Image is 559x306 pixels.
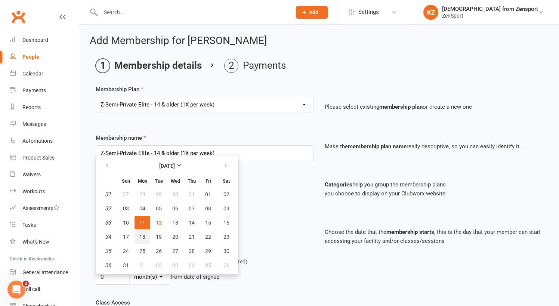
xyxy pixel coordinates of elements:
[217,230,236,244] button: 23
[118,259,134,272] button: 31
[200,259,216,272] button: 05
[105,262,111,269] em: 36
[172,205,178,211] span: 06
[172,220,178,226] span: 13
[159,163,175,169] strong: [DATE]
[10,149,79,166] a: Product Sales
[22,121,46,127] div: Messages
[10,116,79,133] a: Messages
[22,222,36,228] div: Tasks
[167,202,183,215] button: 06
[172,234,178,240] span: 20
[184,230,200,244] button: 21
[155,178,163,184] small: Tuesday
[325,142,543,151] p: Make the really descriptive, so you can easily identify it.
[172,191,178,197] span: 30
[22,87,46,93] div: Payments
[22,71,43,77] div: Calendar
[442,12,538,19] div: ZenSport
[188,178,196,184] small: Thursday
[309,9,318,15] span: Add
[118,188,134,201] button: 27
[10,234,79,250] a: What's New
[325,228,543,245] p: Choose the date that the , this is the day that your member can start accessing your facility and...
[22,37,48,43] div: Dashboard
[172,262,178,268] span: 03
[10,217,79,234] a: Tasks
[205,191,211,197] span: 01
[123,234,129,240] span: 17
[10,281,79,298] a: Roll call
[217,202,236,215] button: 09
[10,133,79,149] a: Automations
[96,133,146,142] label: Membership name
[200,188,216,201] button: 01
[151,188,167,201] button: 29
[156,248,162,254] span: 26
[171,178,180,184] small: Wednesday
[156,234,162,240] span: 19
[156,262,162,268] span: 02
[135,230,150,244] button: 18
[10,49,79,65] a: People
[151,259,167,272] button: 02
[205,262,211,268] span: 05
[325,181,352,188] strong: Categories
[223,248,229,254] span: 30
[167,230,183,244] button: 20
[138,178,147,184] small: Monday
[223,205,229,211] span: 09
[151,244,167,258] button: 26
[386,229,434,235] strong: membership starts
[217,244,236,258] button: 30
[172,248,178,254] span: 27
[151,202,167,215] button: 05
[325,180,543,198] p: help you group the membership plans you choose to display on your Clubworx website
[118,244,134,258] button: 24
[156,191,162,197] span: 29
[189,205,195,211] span: 07
[123,191,129,197] span: 27
[22,155,55,161] div: Product Sales
[10,264,79,281] a: General attendance kiosk mode
[184,244,200,258] button: 28
[22,286,40,292] div: Roll call
[139,205,145,211] span: 04
[139,262,145,268] span: 01
[135,202,150,215] button: 04
[123,248,129,254] span: 24
[223,234,229,240] span: 23
[22,54,39,60] div: People
[189,191,195,197] span: 31
[358,4,379,21] span: Settings
[139,191,145,197] span: 28
[189,220,195,226] span: 14
[22,205,59,211] div: Assessments
[205,234,211,240] span: 22
[167,216,183,229] button: 13
[200,216,216,229] button: 15
[22,104,41,110] div: Reports
[10,200,79,217] a: Assessments
[167,244,183,258] button: 27
[139,234,145,240] span: 18
[123,205,129,211] span: 03
[206,178,211,184] small: Friday
[205,220,211,226] span: 15
[139,220,145,226] span: 11
[423,5,438,20] div: KZ
[224,59,286,73] li: Payments
[22,239,49,245] div: What's New
[170,272,219,281] div: from date of signup
[105,219,111,226] em: 33
[217,216,236,229] button: 16
[122,178,130,184] small: Sunday
[22,188,45,194] div: Workouts
[151,230,167,244] button: 19
[156,220,162,226] span: 12
[22,269,68,275] div: General attendance
[184,259,200,272] button: 04
[296,6,328,19] button: Add
[217,188,236,201] button: 02
[123,220,129,226] span: 10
